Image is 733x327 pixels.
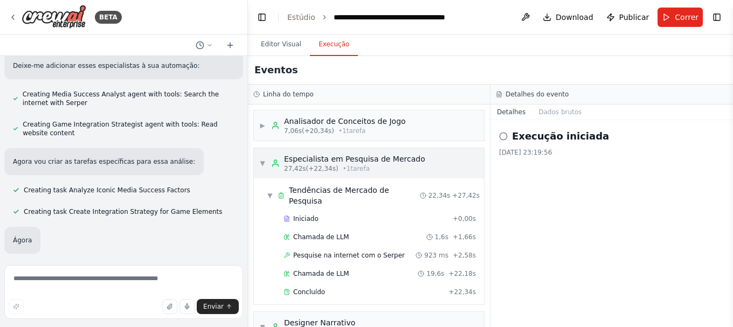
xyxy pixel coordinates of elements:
font: Concluído [293,288,325,296]
a: Estúdio [287,13,315,22]
font: Linha do tempo [263,91,314,98]
font: + [453,252,458,259]
button: Dados brutos [532,105,588,120]
font: Ágora [13,236,32,244]
button: Carregar arquivos [162,299,177,314]
button: Clique para falar sobre sua ideia de automação [179,299,195,314]
font: Detalhes [497,108,525,116]
button: Ocultar barra lateral esquerda [254,10,269,25]
font: Download [556,13,593,22]
font: (+22,34s) [306,165,338,172]
button: Melhore este prompt [9,299,24,314]
font: 1,66s [458,233,476,241]
font: + [452,192,458,199]
button: Download [538,8,598,27]
span: Creating task Create Integration Strategy for Game Elements [24,207,223,216]
font: 1 [347,165,351,172]
font: ▼ [260,159,265,167]
font: + [453,233,458,241]
font: Enviar [203,303,224,310]
font: Eventos [254,64,298,75]
img: Logotipo [22,5,86,29]
font: Publicar [619,13,649,22]
font: Tendências de Mercado de Pesquisa [289,186,389,205]
button: Correr [658,8,703,27]
font: 1,6s [435,233,448,241]
p: Deixe-me adicionar esses especialistas à sua automação: [13,61,234,71]
font: [DATE] 23:19:56 [499,149,552,156]
span: Creating Game Integration Strategist agent with tools: Read website content [23,120,234,137]
font: tarefa [347,127,366,135]
font: BETA [99,13,117,21]
font: 923 ms [424,252,448,259]
font: • [343,165,347,172]
font: 22,34s [428,192,451,199]
font: Iniciado [293,215,319,222]
font: 22,18s [454,270,476,277]
font: (+20,34s) [302,127,334,135]
font: 27,42s [458,192,480,199]
font: Dados brutos [538,108,582,116]
font: + [453,215,458,222]
font: 19,6s [426,270,444,277]
font: Pesquise na internet com o Serper [293,252,405,259]
font: + [448,270,454,277]
font: • [338,127,342,135]
font: 1 [342,127,347,135]
font: tarefa [350,165,370,172]
font: 22,34s [454,288,476,296]
span: Creating Media Success Analyst agent with tools: Search the internet with Serper [23,90,234,107]
font: 0,00s [458,215,476,222]
font: Execução iniciada [512,130,609,142]
font: 2,58s [458,252,476,259]
button: Mudar para o chat anterior [191,39,217,52]
button: Iniciar um novo bate-papo [222,39,239,52]
span: Creating task Analyze Iconic Media Success Factors [24,186,190,194]
font: + [448,288,454,296]
font: Chamada de LLM [293,233,349,241]
font: Designer Narrativo [284,318,355,327]
font: ▶ [260,122,265,129]
p: Agora vou criar as tarefas específicas para essa análise: [13,157,195,166]
button: Detalhes [490,105,532,120]
font: 7,06s [284,127,302,135]
font: ▼ [267,192,272,199]
font: Especialista em Pesquisa de Mercado [284,155,425,163]
button: Mostrar barra lateral direita [709,10,724,25]
font: Editor Visual [261,40,301,48]
font: Execução [319,40,349,48]
font: Analisador de Conceitos de Jogo [284,117,406,126]
button: Enviar [197,299,239,314]
font: Chamada de LLM [293,270,349,277]
font: Detalhes do evento [506,91,569,98]
font: 27,42s [284,165,306,172]
font: Correr [675,13,699,22]
button: Publicar [602,8,654,27]
nav: migalhas de pão [287,12,445,23]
